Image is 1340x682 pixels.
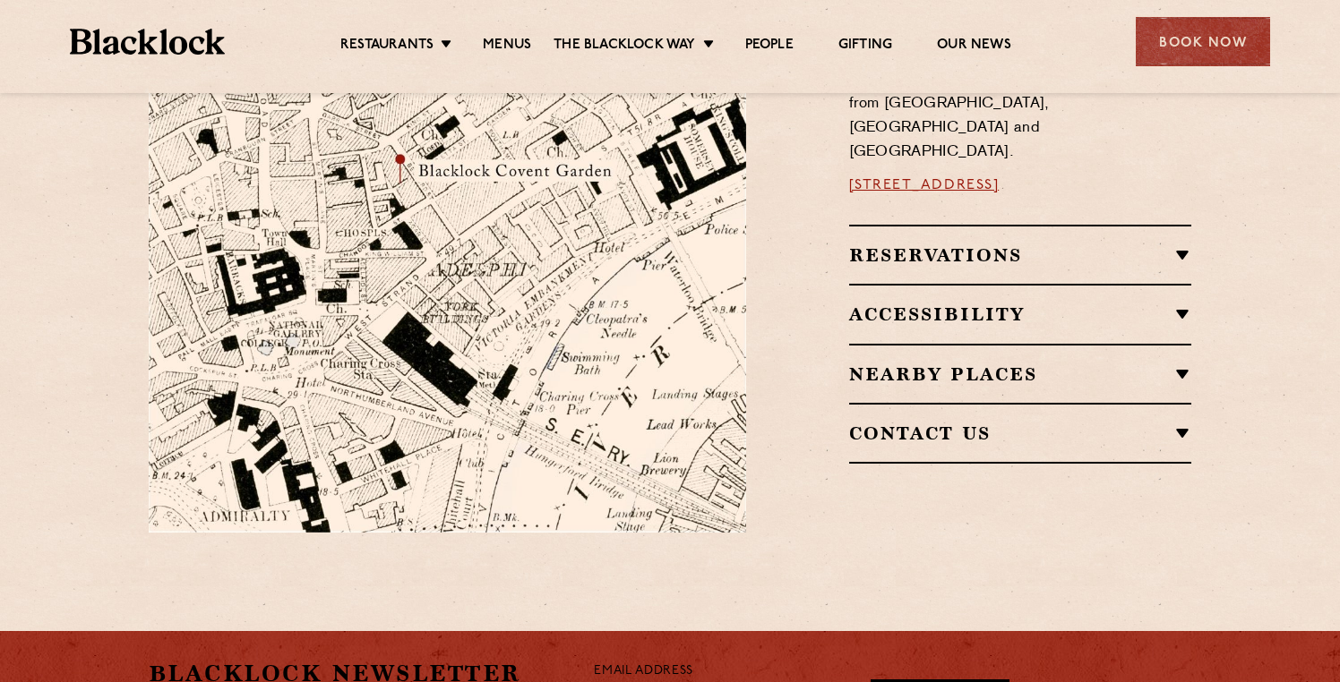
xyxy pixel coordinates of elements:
[849,303,1192,325] h2: Accessibility
[554,365,804,533] img: svg%3E
[838,37,892,56] a: Gifting
[937,37,1011,56] a: Our News
[849,244,1192,266] h2: Reservations
[483,37,531,56] a: Menus
[340,37,434,56] a: Restaurants
[849,363,1192,385] h2: Nearby Places
[745,37,794,56] a: People
[1136,17,1270,66] div: Book Now
[70,29,225,55] img: BL_Textured_Logo-footer-cropped.svg
[849,48,1182,159] span: Located just off [GEOGRAPHIC_DATA] in [GEOGRAPHIC_DATA] with great transport links from [GEOGRAPH...
[849,422,1192,444] h2: Contact Us
[594,661,692,682] label: Email Address
[554,37,695,56] a: The Blacklock Way
[849,178,1000,192] a: [STREET_ADDRESS]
